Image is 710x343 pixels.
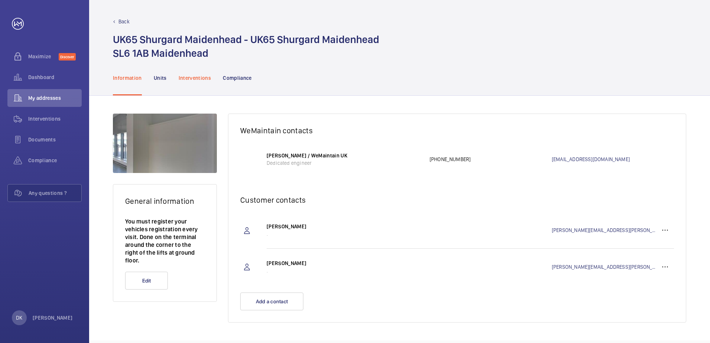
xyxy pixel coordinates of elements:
[125,272,168,290] button: Edit
[118,18,130,25] p: Back
[240,195,674,205] h2: Customer contacts
[28,53,59,60] span: Maximize
[179,74,211,82] p: Interventions
[223,74,252,82] p: Compliance
[16,314,22,321] p: DK
[28,73,82,81] span: Dashboard
[552,156,674,163] a: [EMAIL_ADDRESS][DOMAIN_NAME]
[267,159,422,167] p: Dedicated engineer
[267,230,422,238] p: .
[125,196,205,206] h2: General information
[267,259,422,267] p: [PERSON_NAME]
[33,314,73,321] p: [PERSON_NAME]
[28,136,82,143] span: Documents
[59,53,76,61] span: Discover
[552,263,656,271] a: [PERSON_NAME][EMAIL_ADDRESS][PERSON_NAME][DOMAIN_NAME]
[240,126,674,135] h2: WeMaintain contacts
[430,156,552,163] p: [PHONE_NUMBER]
[28,94,82,102] span: My addresses
[113,74,142,82] p: Information
[154,74,167,82] p: Units
[267,223,422,230] p: [PERSON_NAME]
[28,115,82,122] span: Interventions
[267,267,422,274] p: .
[28,157,82,164] span: Compliance
[29,189,81,197] span: Any questions ?
[113,33,379,60] h1: UK65 Shurgard Maidenhead - UK65 Shurgard Maidenhead SL6 1AB Maidenhead
[125,218,205,264] p: You must register your vehicles registration every visit. Done on the terminal around the corner ...
[240,293,303,310] button: Add a contact
[267,152,422,159] p: [PERSON_NAME] / WeMaintain UK
[552,226,656,234] a: [PERSON_NAME][EMAIL_ADDRESS][PERSON_NAME][DOMAIN_NAME]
